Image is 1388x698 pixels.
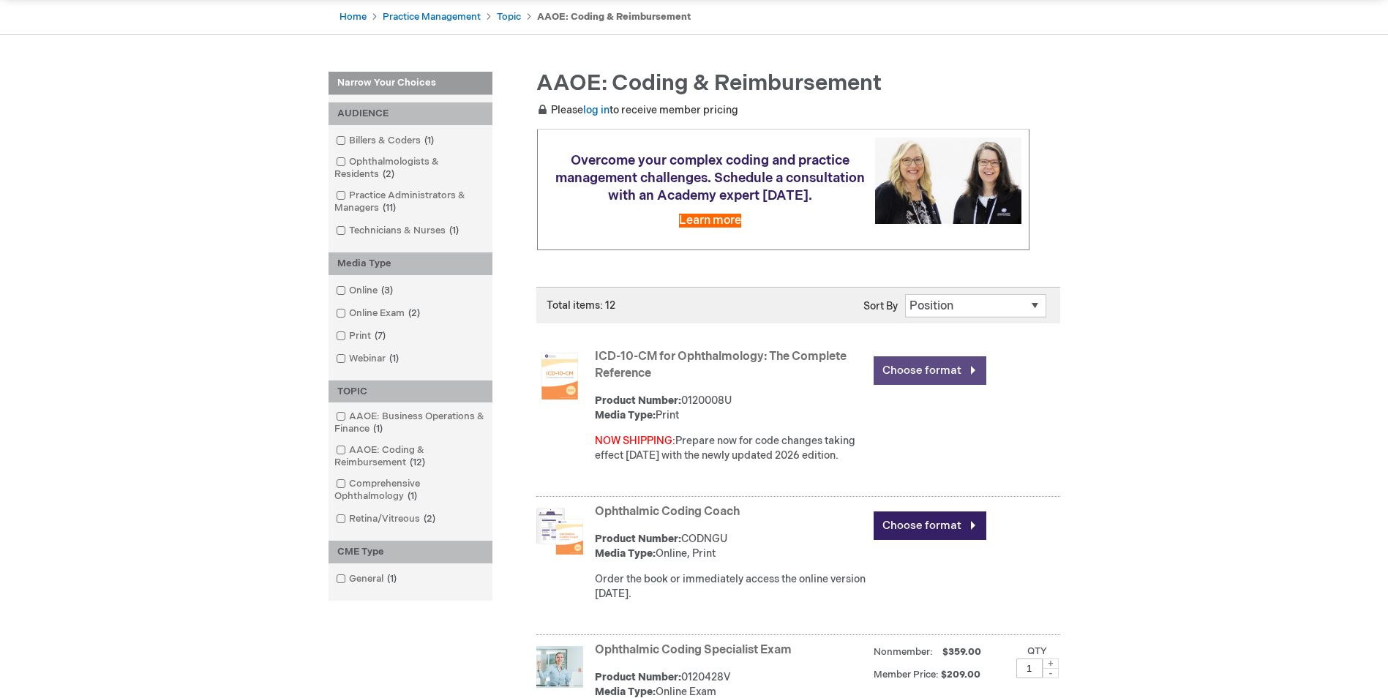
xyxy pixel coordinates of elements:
font: NOW SHIPPING: [595,435,675,447]
strong: Media Type: [595,409,656,421]
a: Ophthalmic Coding Specialist Exam [595,643,792,657]
a: Online Exam2 [332,307,426,320]
span: 11 [379,202,399,214]
img: ICD-10-CM for Ophthalmology: The Complete Reference [536,353,583,399]
strong: Media Type: [595,686,656,698]
a: Ophthalmic Coding Coach [595,505,740,519]
div: Order the book or immediately access the online version [DATE]. [595,572,866,601]
input: Qty [1016,658,1043,678]
a: Webinar1 [332,352,405,366]
span: 2 [405,307,424,319]
a: Ophthalmologists & Residents2 [332,155,489,181]
img: Ophthalmic Coding Specialist Exam [536,646,583,693]
span: 1 [369,423,386,435]
label: Qty [1027,645,1047,657]
a: Practice Management [383,11,481,23]
a: AAOE: Business Operations & Finance1 [332,410,489,436]
span: Total items: 12 [547,299,615,312]
span: 12 [406,457,429,468]
span: Please to receive member pricing [536,104,738,116]
span: AAOE: Coding & Reimbursement [536,70,882,97]
div: AUDIENCE [329,102,492,125]
a: Online3 [332,284,399,298]
span: 1 [383,573,400,585]
a: Practice Administrators & Managers11 [332,189,489,215]
img: Schedule a consultation with an Academy expert today [875,138,1021,223]
strong: Media Type: [595,547,656,560]
a: Topic [497,11,521,23]
label: Sort By [863,300,898,312]
a: Comprehensive Ophthalmology1 [332,477,489,503]
strong: Product Number: [595,671,681,683]
a: General1 [332,572,402,586]
a: ICD-10-CM for Ophthalmology: The Complete Reference [595,350,847,380]
span: 3 [378,285,397,296]
a: log in [583,104,609,116]
strong: Product Number: [595,394,681,407]
span: 1 [404,490,421,502]
a: Choose format [874,511,986,540]
div: CODNGU Online, Print [595,532,866,561]
div: Prepare now for code changes taking effect [DATE] with the newly updated 2026 edition. [595,434,866,463]
a: Billers & Coders1 [332,134,440,148]
a: Learn more [679,214,741,228]
a: Choose format [874,356,986,385]
strong: Nonmember: [874,643,933,661]
strong: Member Price: [874,669,939,680]
div: CME Type [329,541,492,563]
div: TOPIC [329,380,492,403]
span: 1 [421,135,438,146]
span: 1 [446,225,462,236]
span: 7 [371,330,389,342]
a: Technicians & Nurses1 [332,224,465,238]
span: 2 [379,168,398,180]
img: Ophthalmic Coding Coach [536,508,583,555]
div: 0120008U Print [595,394,866,423]
strong: Narrow Your Choices [329,72,492,95]
a: AAOE: Coding & Reimbursement12 [332,443,489,470]
span: $359.00 [940,646,983,658]
div: Media Type [329,252,492,275]
span: Overcome your complex coding and practice management challenges. Schedule a consultation with an ... [555,153,865,203]
span: 2 [420,513,439,525]
a: Retina/Vitreous2 [332,512,441,526]
span: 1 [386,353,402,364]
a: Print7 [332,329,391,343]
strong: AAOE: Coding & Reimbursement [537,11,691,23]
a: Home [340,11,367,23]
strong: Product Number: [595,533,681,545]
span: $209.00 [941,669,983,680]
